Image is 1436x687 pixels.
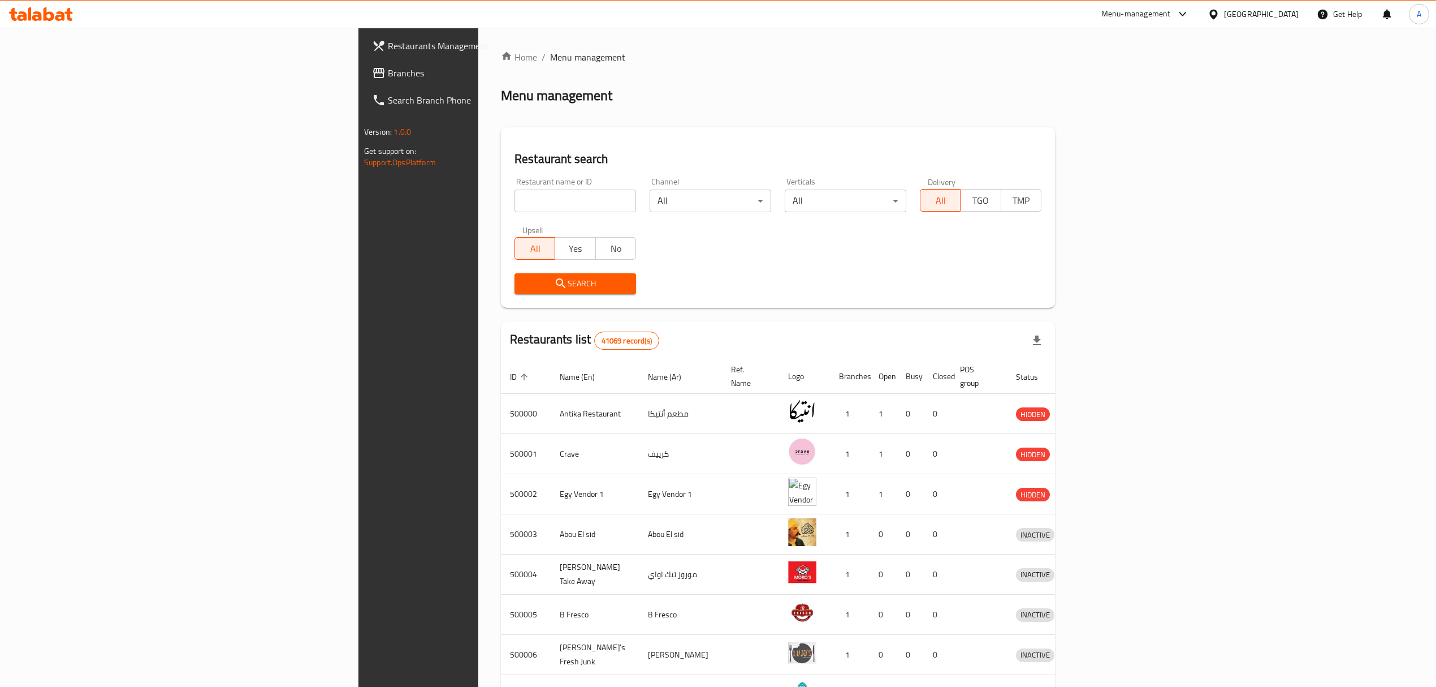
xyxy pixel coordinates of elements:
[924,474,951,514] td: 0
[1016,649,1054,662] span: INACTIVE
[560,241,591,257] span: Yes
[897,359,924,394] th: Busy
[1016,408,1050,421] span: HIDDEN
[928,178,956,186] label: Delivery
[830,514,870,555] td: 1
[1016,568,1054,581] span: INACTIVE
[897,555,924,595] td: 0
[1006,192,1037,209] span: TMP
[524,277,627,291] span: Search
[1224,8,1299,20] div: [GEOGRAPHIC_DATA]
[897,514,924,555] td: 0
[897,474,924,514] td: 0
[501,50,1055,64] nav: breadcrumb
[870,434,897,474] td: 1
[1016,448,1050,461] div: HIDDEN
[788,478,816,506] img: Egy Vendor 1
[960,363,993,390] span: POS group
[788,598,816,626] img: B Fresco
[830,555,870,595] td: 1
[830,595,870,635] td: 1
[364,144,416,158] span: Get support on:
[510,331,659,350] h2: Restaurants list
[830,474,870,514] td: 1
[1016,407,1050,421] div: HIDDEN
[897,595,924,635] td: 0
[1016,370,1053,384] span: Status
[925,192,956,209] span: All
[600,241,632,257] span: No
[1016,608,1054,621] span: INACTIVE
[639,635,722,675] td: [PERSON_NAME]
[870,635,897,675] td: 0
[388,39,589,53] span: Restaurants Management
[514,273,636,294] button: Search
[1101,7,1171,21] div: Menu-management
[393,124,411,139] span: 1.0.0
[920,189,961,212] button: All
[560,370,609,384] span: Name (En)
[779,359,830,394] th: Logo
[363,59,598,87] a: Branches
[1417,8,1421,20] span: A
[650,190,771,212] div: All
[870,514,897,555] td: 0
[897,635,924,675] td: 0
[1016,649,1054,662] div: INACTIVE
[363,32,598,59] a: Restaurants Management
[924,635,951,675] td: 0
[788,638,816,667] img: Lujo's Fresh Junk
[1016,608,1054,622] div: INACTIVE
[639,474,722,514] td: Egy Vendor 1
[870,555,897,595] td: 0
[1023,327,1050,354] div: Export file
[924,359,951,394] th: Closed
[830,394,870,434] td: 1
[639,434,722,474] td: كرييف
[788,437,816,466] img: Crave
[788,558,816,586] img: Moro's Take Away
[965,192,996,209] span: TGO
[639,514,722,555] td: Abou El sid
[639,595,722,635] td: B Fresco
[924,514,951,555] td: 0
[1016,448,1050,461] span: HIDDEN
[514,151,1041,168] h2: Restaurant search
[1016,488,1050,501] div: HIDDEN
[639,555,722,595] td: موروز تيك اواي
[731,363,765,390] span: Ref. Name
[555,237,595,260] button: Yes
[960,189,1001,212] button: TGO
[924,434,951,474] td: 0
[870,474,897,514] td: 1
[639,394,722,434] td: مطعم أنتيكا
[788,397,816,426] img: Antika Restaurant
[514,237,555,260] button: All
[1016,529,1054,542] span: INACTIVE
[788,518,816,546] img: Abou El sid
[510,370,531,384] span: ID
[595,336,659,346] span: 41069 record(s)
[830,434,870,474] td: 1
[364,124,392,139] span: Version:
[364,155,436,170] a: Support.OpsPlatform
[1016,488,1050,501] span: HIDDEN
[830,359,870,394] th: Branches
[870,359,897,394] th: Open
[595,237,636,260] button: No
[514,190,636,212] input: Search for restaurant name or ID..
[648,370,696,384] span: Name (Ar)
[870,394,897,434] td: 1
[594,332,659,350] div: Total records count
[388,93,589,107] span: Search Branch Phone
[897,394,924,434] td: 0
[870,595,897,635] td: 0
[924,394,951,434] td: 0
[830,635,870,675] td: 1
[522,226,543,234] label: Upsell
[1001,189,1041,212] button: TMP
[363,87,598,114] a: Search Branch Phone
[785,190,906,212] div: All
